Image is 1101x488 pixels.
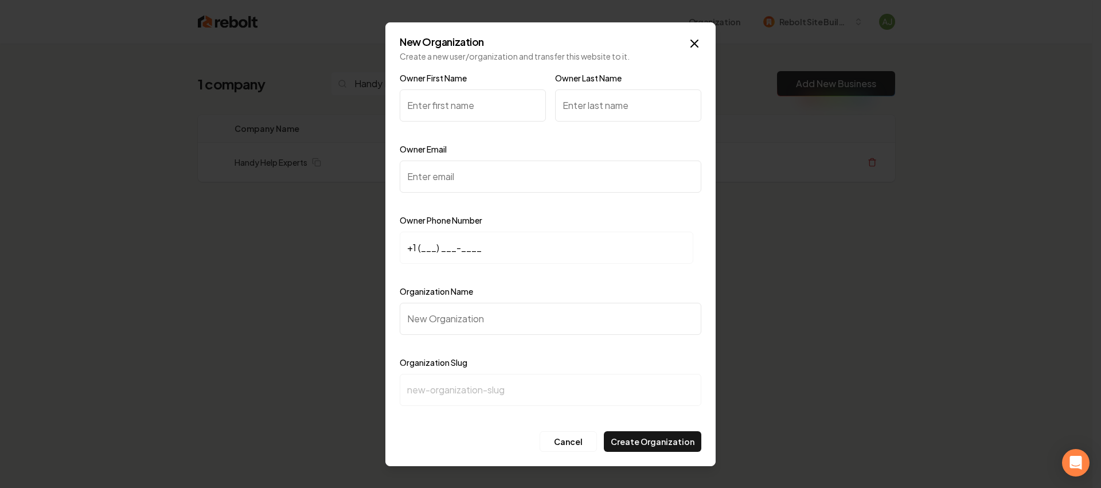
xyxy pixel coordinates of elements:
[400,37,701,47] h2: New Organization
[604,431,701,452] button: Create Organization
[400,303,701,335] input: New Organization
[555,89,701,122] input: Enter last name
[400,215,482,225] label: Owner Phone Number
[400,73,467,83] label: Owner First Name
[540,431,597,452] button: Cancel
[555,73,622,83] label: Owner Last Name
[400,161,701,193] input: Enter email
[400,144,447,154] label: Owner Email
[400,50,701,62] p: Create a new user/organization and transfer this website to it.
[400,374,701,406] input: new-organization-slug
[400,89,546,122] input: Enter first name
[400,357,467,368] label: Organization Slug
[400,286,473,296] label: Organization Name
